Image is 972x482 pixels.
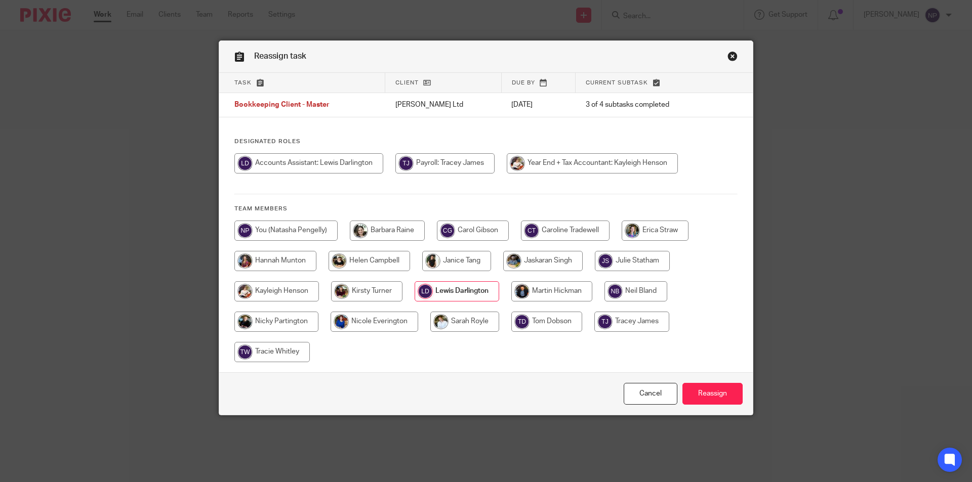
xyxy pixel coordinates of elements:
[727,51,738,65] a: Close this dialog window
[624,383,677,405] a: Close this dialog window
[234,102,330,109] span: Bookkeeping Client - Master
[576,93,713,117] td: 3 of 4 subtasks completed
[234,205,738,213] h4: Team members
[395,80,419,85] span: Client
[511,100,565,110] p: [DATE]
[682,383,743,405] input: Reassign
[234,138,738,146] h4: Designated Roles
[586,80,648,85] span: Current subtask
[512,80,535,85] span: Due by
[395,100,492,110] p: [PERSON_NAME] Ltd
[234,80,252,85] span: Task
[254,52,306,60] span: Reassign task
